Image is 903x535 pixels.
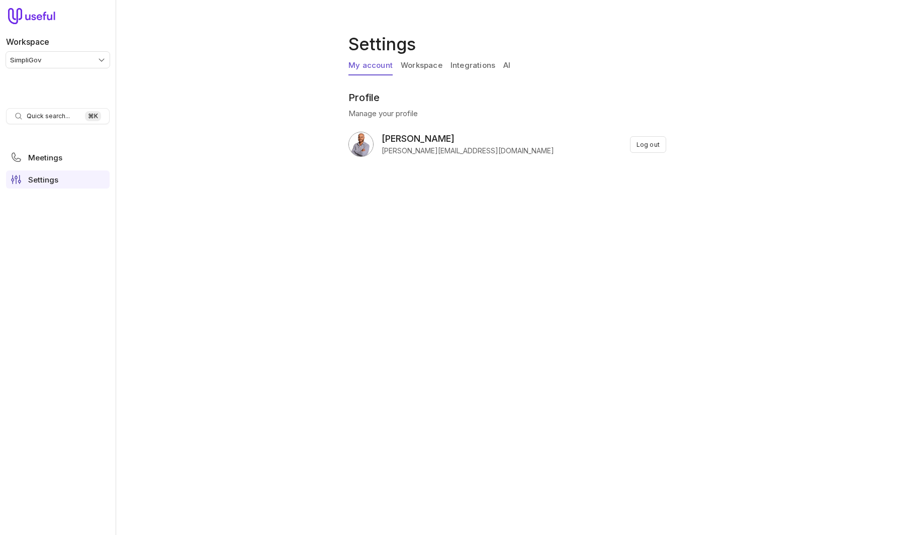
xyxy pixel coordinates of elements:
[28,154,62,161] span: Meetings
[503,56,510,75] a: AI
[401,56,442,75] a: Workspace
[348,108,666,120] p: Manage your profile
[6,36,49,48] label: Workspace
[382,132,554,146] span: [PERSON_NAME]
[348,32,670,56] h1: Settings
[450,56,495,75] a: Integrations
[6,148,110,166] a: Meetings
[382,146,554,156] span: [PERSON_NAME][EMAIL_ADDRESS][DOMAIN_NAME]
[27,112,70,120] span: Quick search...
[630,136,666,153] button: Log out
[348,92,666,104] h2: Profile
[6,170,110,189] a: Settings
[85,111,101,121] kbd: ⌘ K
[28,176,58,184] span: Settings
[348,56,393,75] a: My account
